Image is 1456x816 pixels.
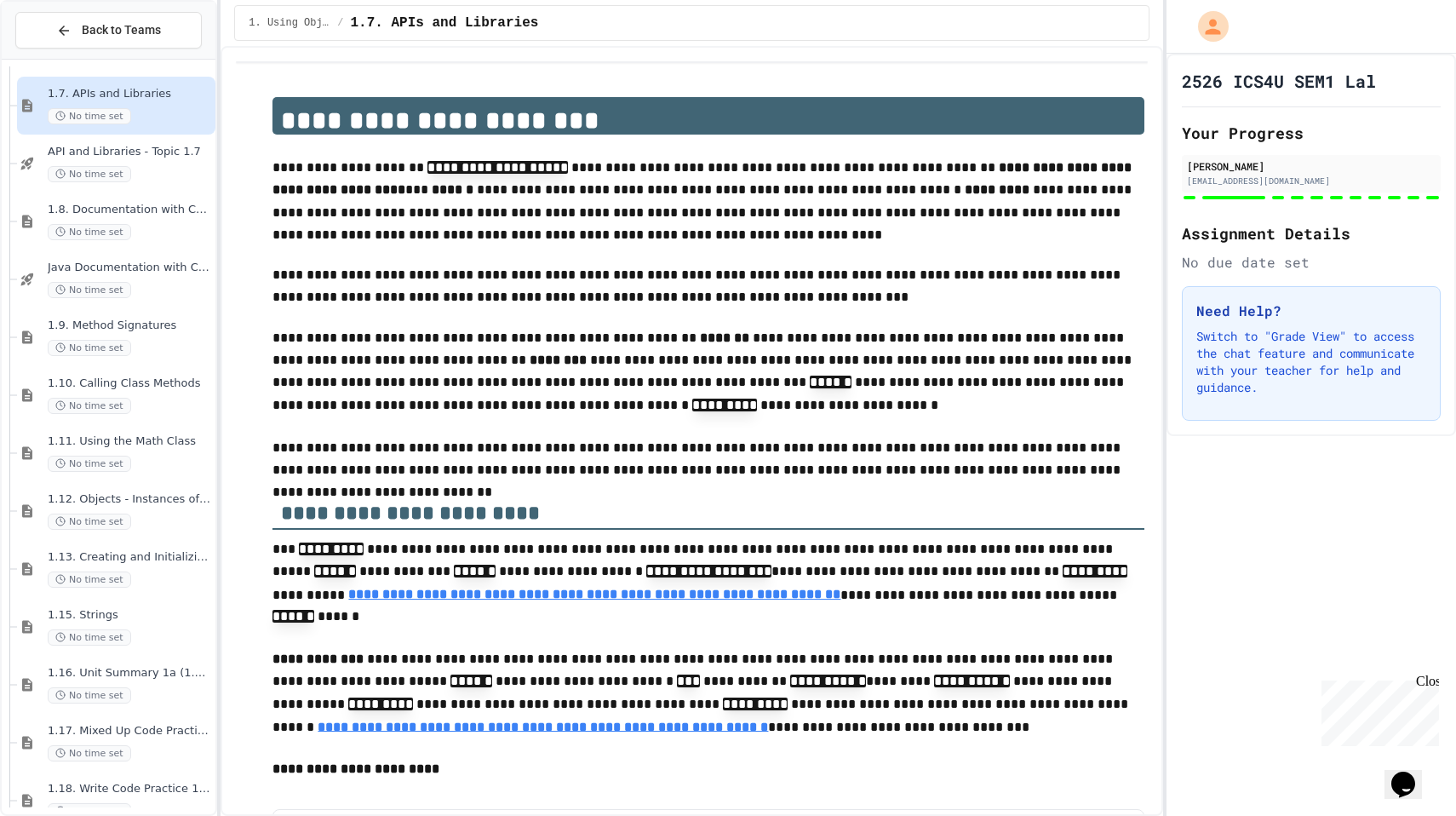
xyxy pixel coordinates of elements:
[351,13,539,33] span: 1.7. APIs and Libraries
[48,782,212,796] span: 1.18. Write Code Practice 1.1-1.6
[337,16,343,30] span: /
[48,666,212,681] span: 1.16. Unit Summary 1a (1.1-1.6)
[48,340,131,356] span: No time set
[1182,221,1441,245] h2: Assignment Details
[48,724,212,738] span: 1.17. Mixed Up Code Practice 1.1-1.6
[48,145,212,159] span: API and Libraries - Topic 1.7
[48,434,212,449] span: 1.11. Using the Math Class
[1182,69,1376,93] h1: 2526 ICS4U SEM1 Lal
[48,376,212,391] span: 1.10. Calling Class Methods
[48,282,131,298] span: No time set
[48,224,131,240] span: No time set
[82,21,161,39] span: Back to Teams
[48,319,212,333] span: 1.9. Method Signatures
[48,687,131,704] span: No time set
[7,7,118,108] div: Chat with us now!Close
[48,87,212,101] span: 1.7. APIs and Libraries
[48,608,212,623] span: 1.15. Strings
[1187,175,1436,187] div: [EMAIL_ADDRESS][DOMAIN_NAME]
[48,492,212,507] span: 1.12. Objects - Instances of Classes
[1196,328,1426,396] p: Switch to "Grade View" to access the chat feature and communicate with your teacher for help and ...
[48,456,131,472] span: No time set
[1315,674,1439,746] iframe: chat widget
[1196,301,1426,321] h3: Need Help?
[15,12,202,49] button: Back to Teams
[1182,252,1441,273] div: No due date set
[1384,748,1439,799] iframe: chat widget
[48,514,131,530] span: No time set
[48,261,212,275] span: Java Documentation with Comments - Topic 1.8
[48,629,131,646] span: No time set
[1180,7,1233,46] div: My Account
[48,108,131,124] span: No time set
[48,203,212,217] span: 1.8. Documentation with Comments and Preconditions
[48,166,131,182] span: No time set
[1182,121,1441,145] h2: Your Progress
[48,550,212,565] span: 1.13. Creating and Initializing Objects: Constructors
[48,572,131,588] span: No time set
[48,398,131,414] span: No time set
[1187,158,1436,174] div: [PERSON_NAME]
[249,16,330,30] span: 1. Using Objects and Methods
[48,745,131,761] span: No time set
